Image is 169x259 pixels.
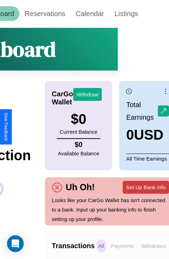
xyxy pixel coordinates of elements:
[7,235,24,252] div: Open Intercom Messenger
[109,239,136,252] p: Payments
[139,239,167,252] p: Withdraws
[52,90,73,106] h4: CarGo Wallet
[123,181,169,194] button: Set Up Bank Info
[60,111,97,127] h3: $ 0
[97,239,106,252] p: All
[3,113,8,141] div: Give Feedback
[58,149,99,158] p: Available Balance
[126,127,169,143] h3: 0 USD
[58,141,99,149] h4: $ 0
[20,6,71,21] a: Reservations
[62,182,98,192] h4: Uh Oh!
[126,98,158,124] p: Total Earnings
[60,127,97,136] p: Current Balance
[73,88,102,101] button: Withdraw
[52,242,95,250] h4: Transactions
[126,154,169,163] p: All Time Earnings
[109,6,144,21] a: Listings
[71,6,109,21] a: Calendar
